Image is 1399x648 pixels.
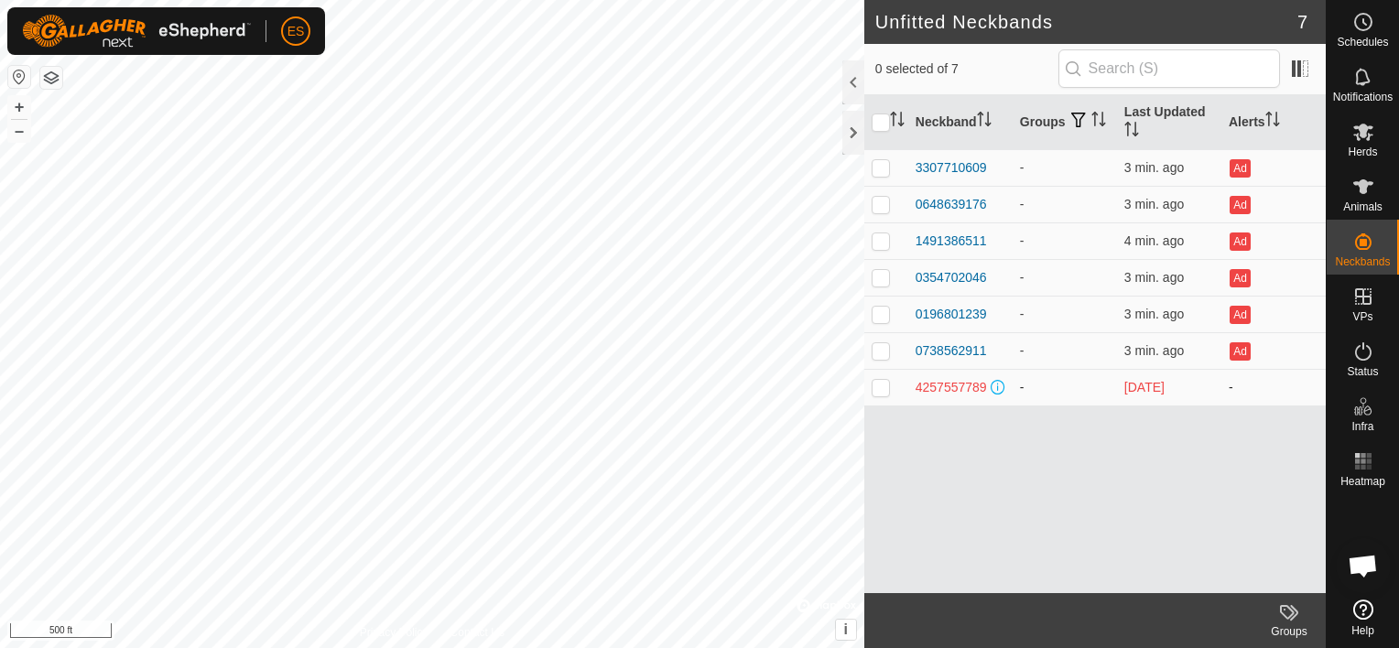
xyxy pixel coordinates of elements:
th: Neckband [908,95,1013,150]
td: - [1013,186,1117,222]
button: Ad [1230,306,1250,324]
div: 0648639176 [916,195,987,214]
span: Oct 1, 2025, 10:52 AM [1124,307,1184,321]
button: Ad [1230,159,1250,178]
span: Neckbands [1335,256,1390,267]
p-sorticon: Activate to sort [1124,124,1139,139]
a: Help [1327,592,1399,643]
a: Privacy Policy [360,624,428,641]
span: Notifications [1333,92,1393,103]
button: + [8,96,30,118]
button: Ad [1230,196,1250,214]
button: Ad [1230,232,1250,251]
td: - [1221,369,1326,405]
th: Last Updated [1117,95,1221,150]
span: Oct 1, 2025, 10:52 AM [1124,270,1184,285]
span: Oct 1, 2025, 10:52 AM [1124,160,1184,175]
div: 3307710609 [916,158,987,178]
span: ES [287,22,305,41]
input: Search (S) [1058,49,1280,88]
span: 0 selected of 7 [875,59,1058,79]
span: Help [1351,625,1374,636]
span: Oct 1, 2025, 10:51 AM [1124,233,1184,248]
p-sorticon: Activate to sort [1265,114,1280,129]
a: Contact Us [450,624,504,641]
div: 1491386511 [916,232,987,251]
td: - [1013,259,1117,296]
p-sorticon: Activate to sort [977,114,992,129]
button: – [8,120,30,142]
div: 0354702046 [916,268,987,287]
p-sorticon: Activate to sort [890,114,905,129]
p-sorticon: Activate to sort [1091,114,1106,129]
button: Ad [1230,269,1250,287]
div: Groups [1253,623,1326,640]
button: Reset Map [8,66,30,88]
span: Sep 28, 2025, 7:37 AM [1124,380,1165,394]
th: Alerts [1221,95,1326,150]
td: - [1013,332,1117,369]
span: Infra [1351,421,1373,432]
div: 4257557789 [916,378,987,397]
div: Open chat [1336,538,1391,593]
button: i [836,620,856,640]
span: Oct 1, 2025, 10:52 AM [1124,343,1184,358]
div: 0196801239 [916,305,987,324]
span: Herds [1348,146,1377,157]
td: - [1013,296,1117,332]
span: Status [1347,366,1378,377]
span: 7 [1297,8,1307,36]
span: Schedules [1337,37,1388,48]
button: Ad [1230,342,1250,361]
span: Heatmap [1340,476,1385,487]
td: - [1013,149,1117,186]
span: Animals [1343,201,1383,212]
td: - [1013,369,1117,405]
span: i [844,621,848,637]
button: Map Layers [40,67,62,89]
h2: Unfitted Neckbands [875,11,1297,33]
img: Gallagher Logo [22,15,251,48]
div: 0738562911 [916,341,987,361]
td: - [1013,222,1117,259]
span: VPs [1352,311,1372,322]
th: Groups [1013,95,1117,150]
span: Oct 1, 2025, 10:52 AM [1124,197,1184,211]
